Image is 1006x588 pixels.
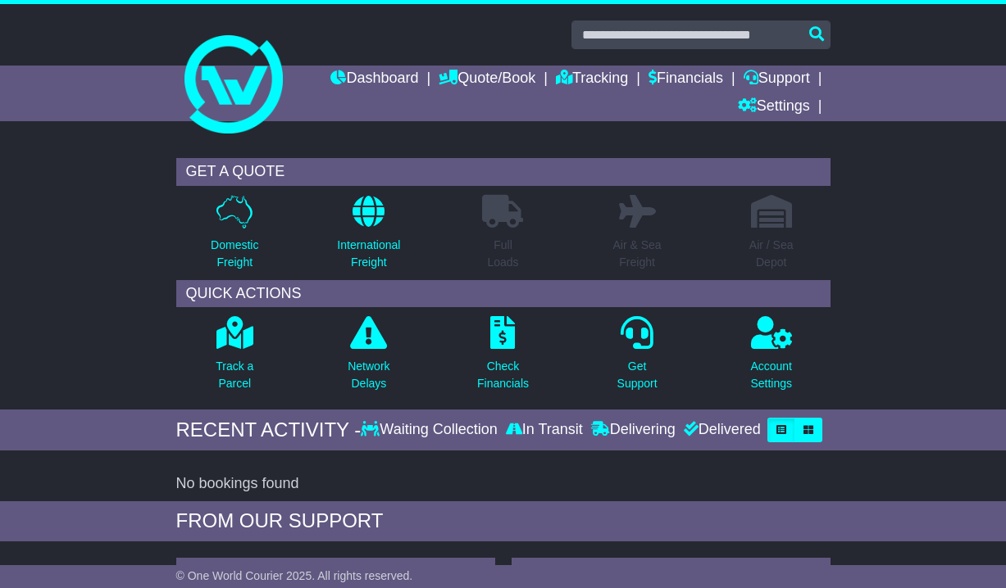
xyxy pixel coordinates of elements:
[211,237,258,271] p: Domestic Freight
[502,421,587,439] div: In Transit
[210,194,259,280] a: DomesticFreight
[176,280,831,308] div: QUICK ACTIONS
[439,66,535,93] a: Quote/Book
[347,315,390,401] a: NetworkDelays
[477,358,529,392] p: Check Financials
[587,421,680,439] div: Delivering
[476,315,530,401] a: CheckFinancials
[176,158,831,186] div: GET A QUOTE
[176,475,831,493] div: No bookings found
[330,66,418,93] a: Dashboard
[336,194,401,280] a: InternationalFreight
[215,315,254,401] a: Track aParcel
[176,569,413,582] span: © One World Courier 2025. All rights reserved.
[617,358,658,392] p: Get Support
[750,358,792,392] p: Account Settings
[738,93,810,121] a: Settings
[482,237,523,271] p: Full Loads
[216,358,253,392] p: Track a Parcel
[749,237,794,271] p: Air / Sea Depot
[556,66,628,93] a: Tracking
[744,66,810,93] a: Support
[176,418,362,442] div: RECENT ACTIVITY -
[613,237,662,271] p: Air & Sea Freight
[337,237,400,271] p: International Freight
[361,421,501,439] div: Waiting Collection
[348,358,389,392] p: Network Delays
[649,66,723,93] a: Financials
[176,509,831,533] div: FROM OUR SUPPORT
[680,421,761,439] div: Delivered
[749,315,793,401] a: AccountSettings
[617,315,658,401] a: GetSupport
